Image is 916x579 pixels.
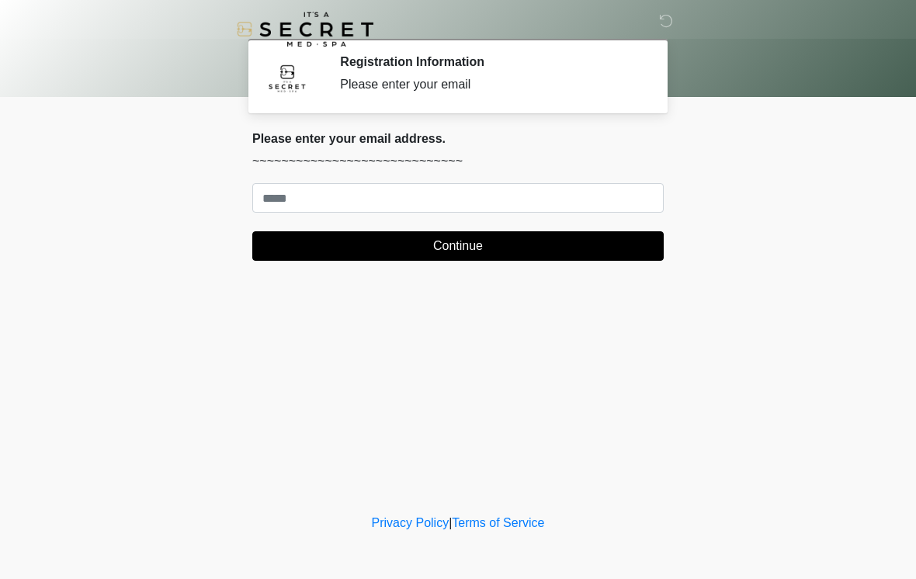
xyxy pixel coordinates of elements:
p: ~~~~~~~~~~~~~~~~~~~~~~~~~~~~~ [252,152,664,171]
img: It's A Secret Med Spa Logo [237,12,373,47]
button: Continue [252,231,664,261]
a: Privacy Policy [372,516,449,529]
a: | [449,516,452,529]
h2: Please enter your email address. [252,131,664,146]
a: Terms of Service [452,516,544,529]
h2: Registration Information [340,54,640,69]
div: Please enter your email [340,75,640,94]
img: Agent Avatar [264,54,311,101]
